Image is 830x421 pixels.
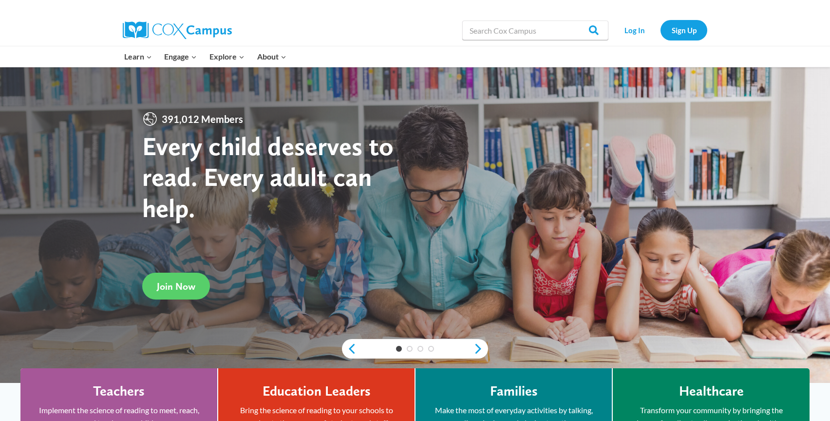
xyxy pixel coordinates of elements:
img: Cox Campus [123,21,232,39]
a: Log In [613,20,656,40]
span: 391,012 Members [158,111,247,127]
nav: Primary Navigation [118,46,292,67]
h4: Families [490,383,538,400]
a: Sign Up [660,20,707,40]
span: Join Now [157,281,195,292]
nav: Secondary Navigation [613,20,707,40]
span: Explore [209,50,245,63]
a: next [473,343,488,355]
h4: Healthcare [679,383,744,400]
a: 1 [396,346,402,352]
input: Search Cox Campus [462,20,608,40]
span: Learn [124,50,152,63]
h4: Teachers [93,383,145,400]
div: content slider buttons [342,339,488,359]
a: previous [342,343,357,355]
h4: Education Leaders [263,383,371,400]
span: About [257,50,286,63]
strong: Every child deserves to read. Every adult can help. [142,130,394,223]
a: Join Now [142,273,210,300]
a: 3 [417,346,423,352]
a: 2 [407,346,413,352]
span: Engage [164,50,197,63]
a: 4 [428,346,434,352]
